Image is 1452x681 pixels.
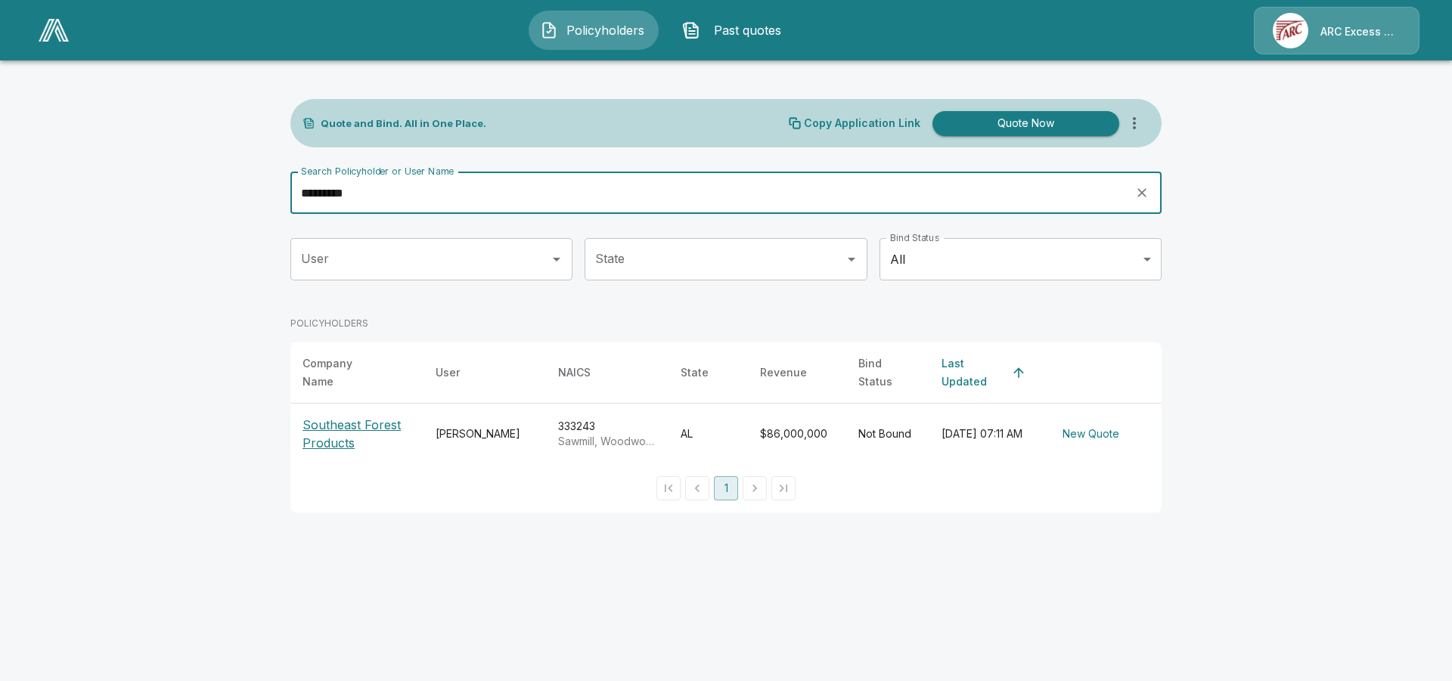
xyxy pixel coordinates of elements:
[558,419,656,449] div: 333243
[290,342,1162,464] table: simple table
[932,111,1119,136] button: Quote Now
[669,404,748,465] td: AL
[942,354,1005,391] div: Last Updated
[841,249,862,270] button: Open
[558,434,656,449] p: Sawmill, Woodworking, and Paper Machinery Manufacturing
[290,317,368,330] p: POLICYHOLDERS
[529,11,659,50] button: Policyholders IconPolicyholders
[301,165,454,178] label: Search Policyholder or User Name
[1131,181,1153,204] button: clear search
[681,364,709,382] div: State
[1254,7,1419,54] a: Agency IconARC Excess & Surplus
[846,342,929,404] th: Bind Status
[706,21,790,39] span: Past quotes
[564,21,647,39] span: Policyholders
[436,426,534,441] div: [PERSON_NAME]
[1056,420,1125,448] button: New Quote
[1119,108,1149,138] button: more
[714,476,738,500] button: page 1
[558,364,591,382] div: NAICS
[671,11,801,50] button: Past quotes IconPast quotes
[546,249,567,270] button: Open
[804,118,920,128] p: Copy Application Link
[654,476,798,500] nav: pagination navigation
[39,19,69,42] img: AA Logo
[890,231,939,244] label: Bind Status
[540,21,558,39] img: Policyholders Icon
[1320,24,1401,39] p: ARC Excess & Surplus
[760,364,807,382] div: Revenue
[302,354,384,391] div: Company Name
[321,119,486,128] p: Quote and Bind. All in One Place.
[748,404,846,465] td: $86,000,000
[302,416,411,452] p: Southeast Forest Products
[682,21,700,39] img: Past quotes Icon
[436,364,460,382] div: User
[929,404,1044,465] td: [DATE] 07:11 AM
[926,111,1119,136] a: Quote Now
[880,238,1162,280] div: All
[846,404,929,465] td: Not Bound
[1273,13,1308,48] img: Agency Icon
